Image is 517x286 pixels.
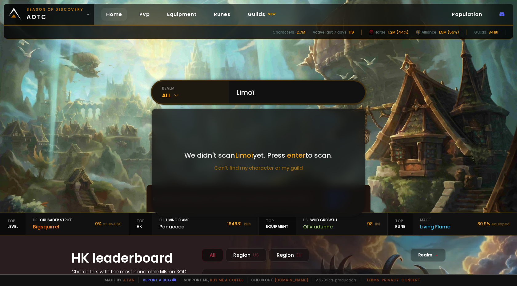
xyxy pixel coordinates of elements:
[101,277,134,283] span: Made by
[477,221,510,227] div: 80.9 %
[416,30,436,35] div: Alliance
[349,30,354,35] div: 119
[435,252,438,258] span: -
[26,7,83,12] small: Season of Discovery
[129,213,258,235] a: TopHKeuLiving FlamePanaccea184681 kills
[388,213,517,235] a: TopRunemageLiving Flame80.9%equipped
[143,277,171,283] a: Report a bug
[269,248,309,262] div: Region
[369,30,386,35] div: Horde
[313,30,347,35] div: Active last 7 days
[266,218,288,224] span: Top
[95,221,122,227] div: 0 %
[375,221,380,227] small: ilvl
[210,277,243,283] a: Buy me a coffee
[411,248,446,262] div: Realm
[162,86,229,91] div: realm
[103,221,122,227] small: of level 60
[447,8,487,21] a: Population
[162,8,202,21] a: Equipment
[258,213,296,235] div: equipment
[491,221,510,227] small: equipped
[439,30,459,35] div: 1.5M (56%)
[233,81,358,103] input: Search a character...
[180,277,243,283] span: Support me,
[162,91,229,99] div: All
[159,217,189,223] div: Living Flame
[303,217,308,223] span: us
[388,30,409,35] div: 1.2M (44%)
[33,217,72,223] div: Crusader Strike
[303,223,337,231] div: Oliviadunne
[253,252,259,258] small: US
[273,30,294,35] div: Characters
[26,7,83,22] span: aotc
[420,217,431,223] span: mage
[367,221,380,227] div: 98
[474,30,486,35] div: Guilds
[33,217,38,223] span: us
[226,248,267,262] div: Region
[296,252,302,258] small: EU
[227,221,251,227] div: 184681
[312,277,356,283] span: v. 5735ca - production
[401,277,420,283] a: Consent
[129,213,152,235] div: HK
[369,30,373,35] img: horde
[420,223,450,231] div: Living Flame
[258,213,388,235] a: TopequipmentusWild GrowthOliviadunne98 ilvl
[210,160,307,175] a: Can't find my character or my guild
[297,30,305,35] div: 2.7M
[7,218,18,224] span: Top
[243,8,282,21] a: Guildsnew
[159,223,189,231] div: Panaccea
[388,213,413,235] div: Rune
[395,218,405,224] span: Top
[33,223,72,231] div: Bigsquirrel
[71,248,194,268] h1: HK leaderboard
[489,30,498,35] div: 34181
[287,151,305,160] span: enter
[303,217,337,223] div: Wild Growth
[382,277,399,283] a: Privacy
[209,8,235,21] a: Runes
[123,277,134,283] a: a fan
[147,185,370,212] div: Consider disabling your ad blocker if you like our free content
[202,248,223,262] div: All
[366,277,379,283] a: Terms
[159,217,164,223] span: eu
[134,8,155,21] a: Pvp
[101,8,127,21] a: Home
[247,277,308,283] span: Checkout
[137,218,145,224] span: Top
[184,150,333,160] p: We didn't scan yet. Press to scan.
[416,30,420,35] img: horde
[235,151,253,160] span: Limoï
[267,10,277,18] small: new
[4,4,94,25] a: Season of Discoveryaotc
[71,268,194,276] h4: Characters with the most honorable kills on SOD
[244,221,251,227] small: kills
[275,277,308,283] a: [DOMAIN_NAME]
